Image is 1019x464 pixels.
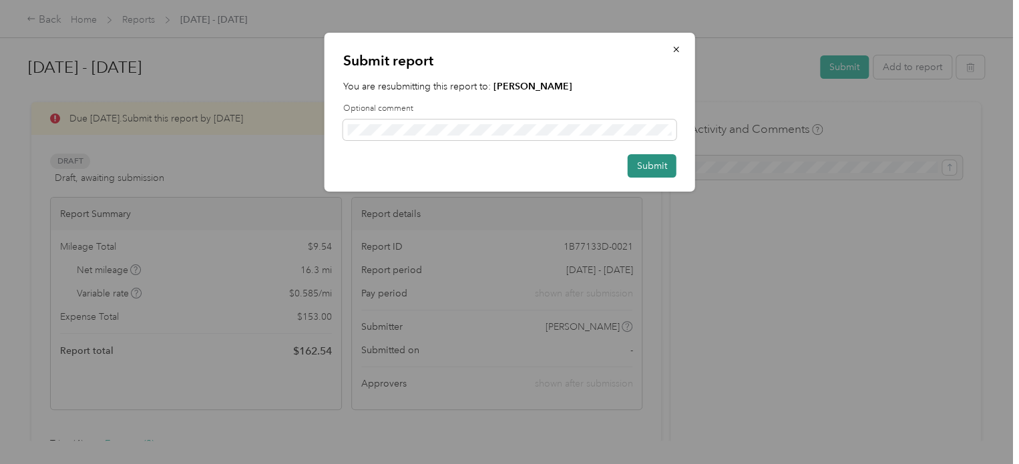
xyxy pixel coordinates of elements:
[944,389,1019,464] iframe: Everlance-gr Chat Button Frame
[628,154,676,178] button: Submit
[343,51,676,70] p: Submit report
[493,81,572,92] strong: [PERSON_NAME]
[343,79,676,93] p: You are resubmitting this report to:
[343,103,676,115] label: Optional comment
